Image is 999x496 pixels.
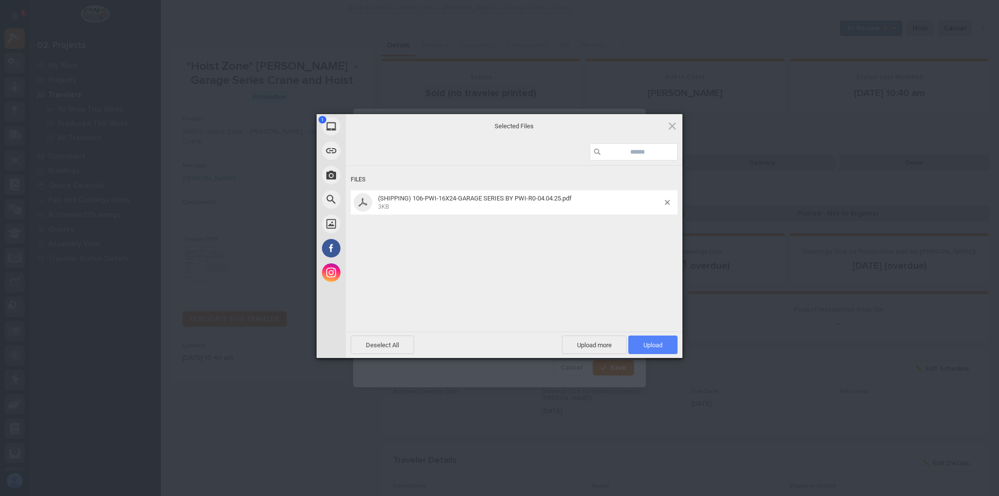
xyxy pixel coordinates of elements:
[317,236,434,260] div: Facebook
[375,195,665,211] span: (SHIPPING) 106-PWI-16X24-GARAGE SERIES BY PWI-R0-04.04.25.pdf
[317,187,434,212] div: Web Search
[562,336,627,354] span: Upload more
[317,163,434,187] div: Take Photo
[317,114,434,139] div: My Device
[351,336,414,354] span: Deselect All
[378,203,389,210] span: 3KB
[643,341,662,349] span: Upload
[317,139,434,163] div: Link (URL)
[317,212,434,236] div: Unsplash
[317,260,434,285] div: Instagram
[378,195,572,202] span: (SHIPPING) 106-PWI-16X24-GARAGE SERIES BY PWI-R0-04.04.25.pdf
[351,171,678,189] div: Files
[319,116,326,123] span: 1
[667,120,678,131] span: Click here or hit ESC to close picker
[628,336,678,354] span: Upload
[417,121,612,130] span: Selected Files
